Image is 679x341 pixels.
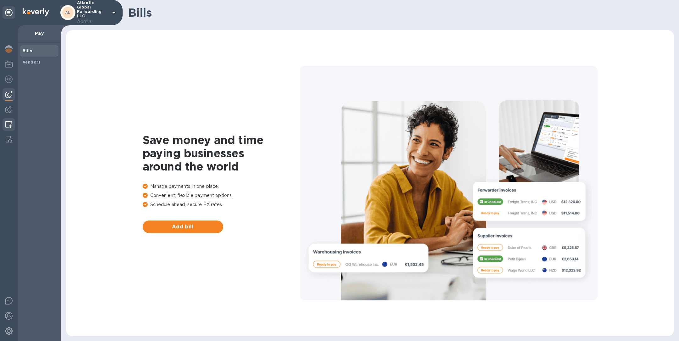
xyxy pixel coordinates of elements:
p: Manage payments in one place. [143,183,300,190]
p: Pay [23,30,56,36]
p: Convenient, flexible payment options. [143,192,300,199]
b: AL [65,10,71,15]
button: Add bill [143,221,223,233]
p: Admin [77,18,108,25]
img: Credit hub [5,121,12,128]
b: Bills [23,48,32,53]
p: Schedule ahead, secure FX rates. [143,201,300,208]
img: Foreign exchange [5,75,13,83]
h1: Bills [128,6,669,19]
img: My Profile [5,60,13,68]
p: Atlantic Global Forwarding LLC [77,1,108,25]
h1: Save money and time paying businesses around the world [143,133,300,173]
div: Unpin categories [3,6,15,19]
img: Logo [23,8,49,16]
span: Add bill [148,223,218,231]
b: Vendors [23,60,41,64]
